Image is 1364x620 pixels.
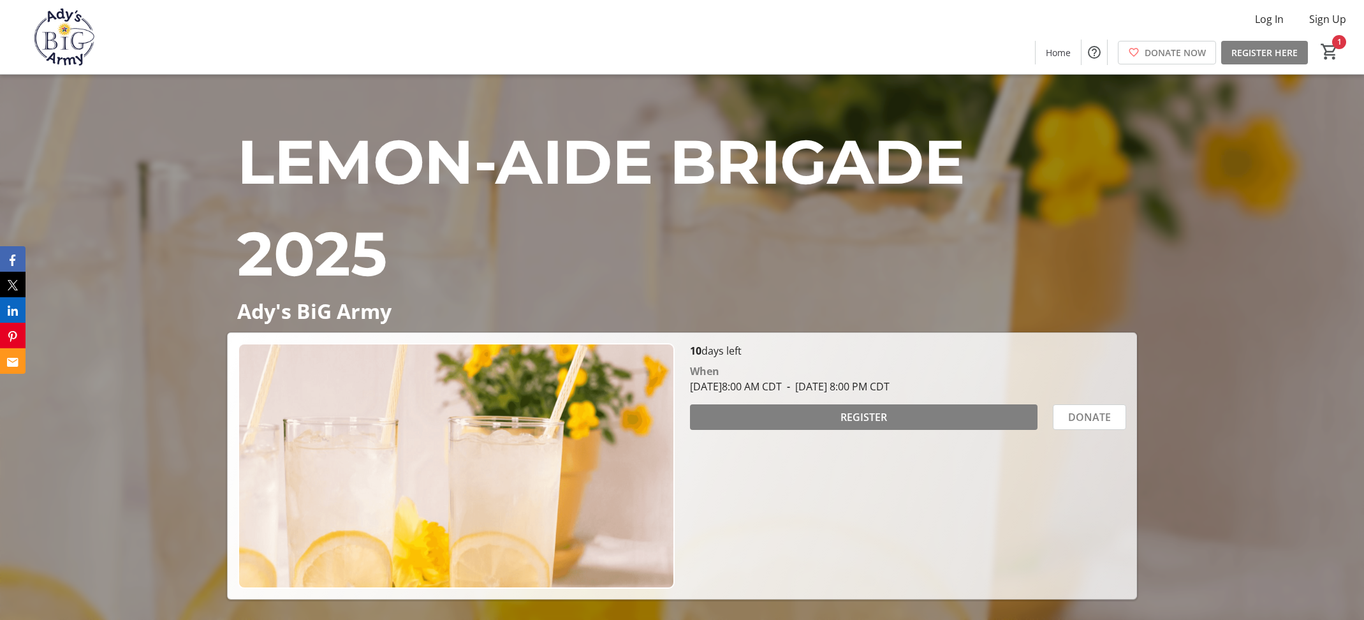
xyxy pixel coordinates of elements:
p: Ady's BiG Army [237,300,1126,322]
button: Sign Up [1299,9,1356,29]
div: When [690,364,719,379]
img: Ady's BiG Army's Logo [8,5,121,69]
button: Log In [1245,9,1294,29]
span: 10 [690,344,701,358]
button: Cart [1318,40,1341,63]
span: Home [1046,46,1071,59]
span: DONATE NOW [1145,46,1206,59]
a: REGISTER HERE [1221,41,1308,64]
span: DONATE [1068,410,1111,425]
span: LEMON-AIDE BRIGADE 2025 [237,124,964,291]
button: DONATE [1053,404,1126,430]
span: Log In [1255,11,1284,27]
img: Campaign CTA Media Photo [238,343,674,589]
span: - [782,380,795,394]
span: REGISTER HERE [1231,46,1298,59]
button: Help [1082,40,1107,65]
a: Home [1036,41,1081,64]
p: days left [690,343,1126,358]
a: DONATE NOW [1118,41,1216,64]
span: [DATE] 8:00 AM CDT [690,380,782,394]
span: REGISTER [840,410,887,425]
span: [DATE] 8:00 PM CDT [782,380,890,394]
span: Sign Up [1309,11,1346,27]
button: REGISTER [690,404,1038,430]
